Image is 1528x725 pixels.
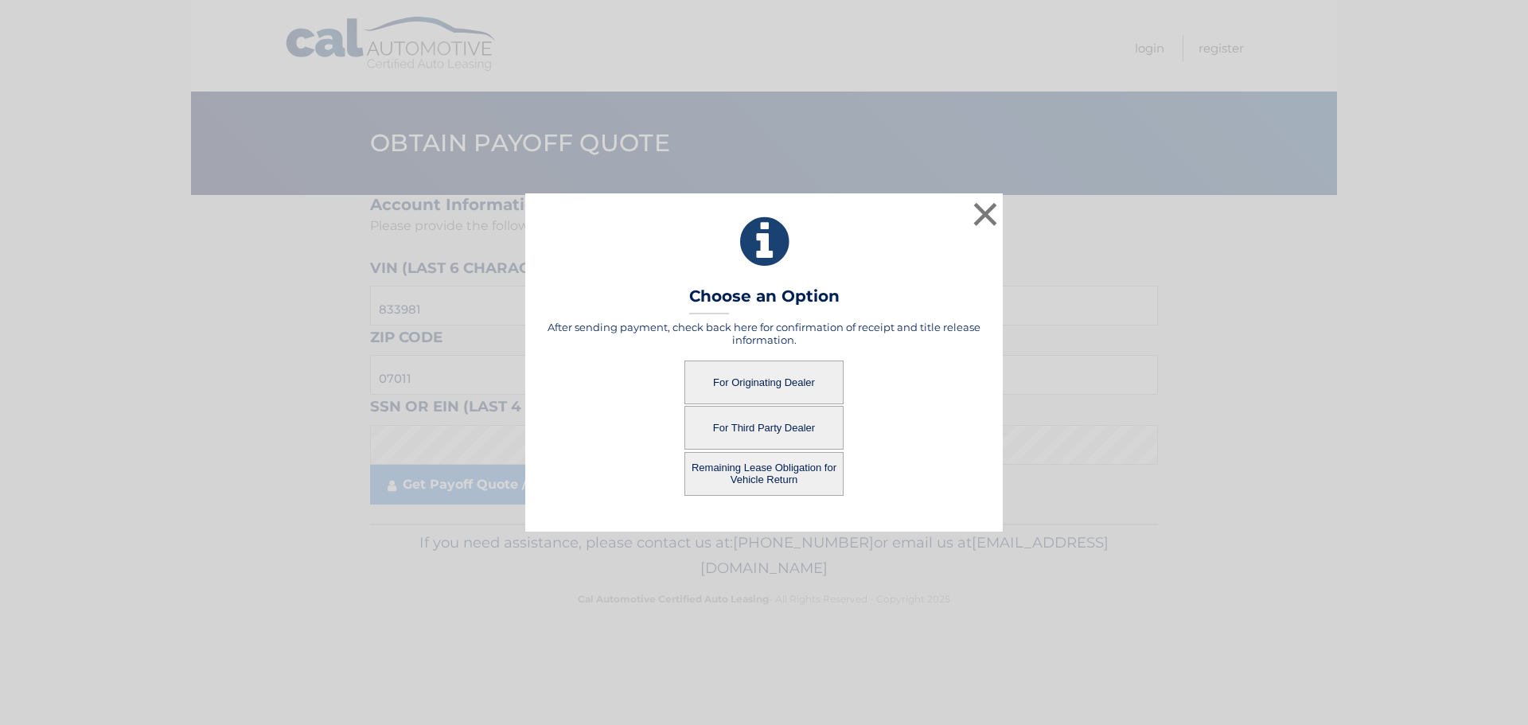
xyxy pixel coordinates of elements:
h5: After sending payment, check back here for confirmation of receipt and title release information. [545,321,983,346]
button: × [969,198,1001,230]
button: Remaining Lease Obligation for Vehicle Return [684,452,844,496]
h3: Choose an Option [689,286,840,314]
button: For Originating Dealer [684,361,844,404]
button: For Third Party Dealer [684,406,844,450]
